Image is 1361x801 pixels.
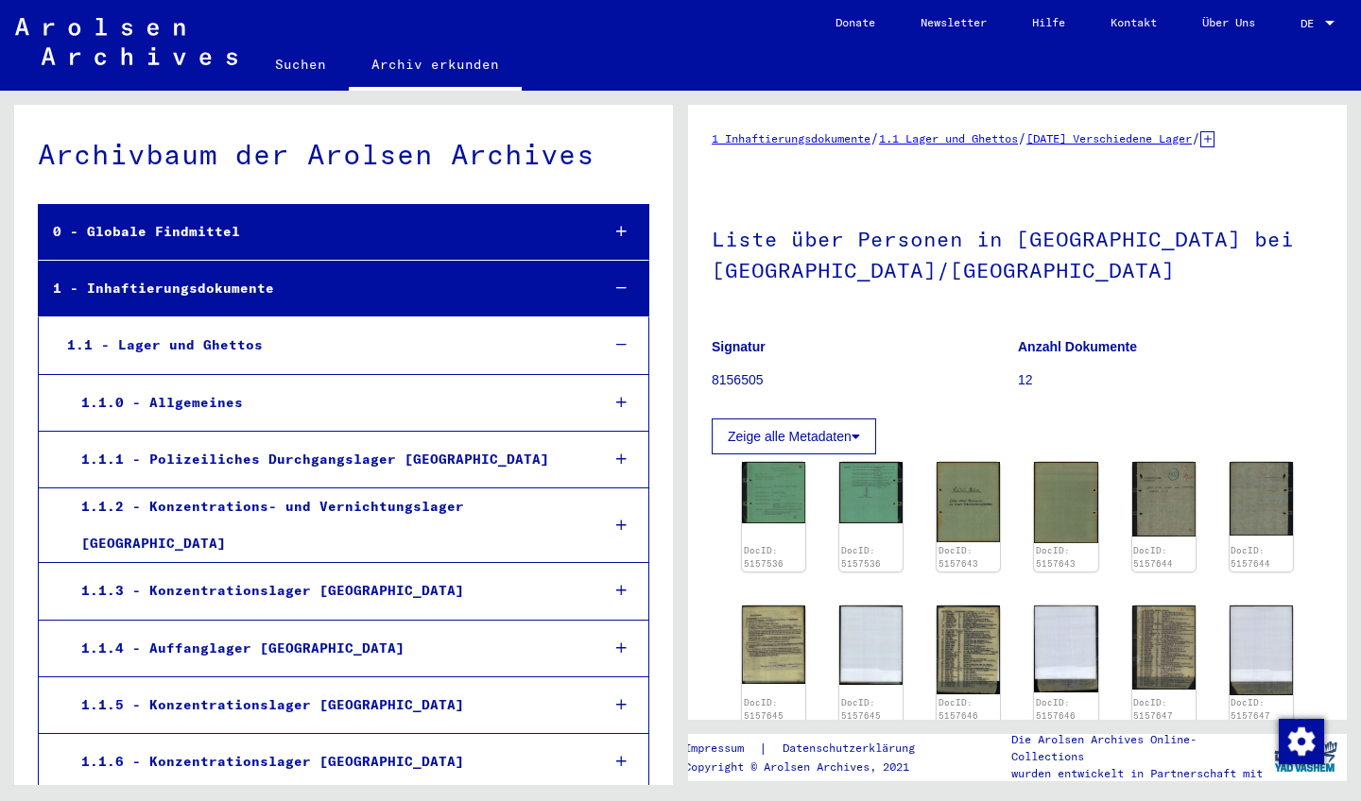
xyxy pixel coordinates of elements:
img: 001.jpg [937,605,1000,694]
b: Anzahl Dokumente [1018,339,1137,354]
a: DocID: 5157644 [1133,545,1173,569]
div: 1.1.5 - Konzentrationslager [GEOGRAPHIC_DATA] [67,687,584,724]
a: DocID: 5157643 [939,545,978,569]
img: 001.jpg [1132,605,1196,690]
img: 001.jpg [1132,462,1196,537]
button: Zeige alle Metadaten [712,418,876,454]
b: Signatur [712,339,766,354]
a: 1 Inhaftierungsdokumente [712,131,870,145]
img: 002.jpg [839,605,903,685]
a: DocID: 5157646 [939,697,978,721]
a: DocID: 5157647 [1133,697,1173,721]
p: Die Arolsen Archives Online-Collections [1011,731,1265,765]
img: Zustimmung ändern [1279,719,1324,764]
div: 1.1.2 - Konzentrations- und Vernichtungslager [GEOGRAPHIC_DATA] [67,488,584,562]
img: 002.jpg [1230,605,1293,695]
div: 1.1.0 - Allgemeines [67,384,584,421]
a: DocID: 5157643 [1036,545,1076,569]
img: 002.jpg [1034,462,1097,543]
a: Suchen [252,42,349,87]
a: DocID: 5157646 [1036,697,1076,721]
a: DocID: 5157644 [1231,545,1270,569]
img: 002.jpg [1034,605,1097,693]
a: Archiv erkunden [349,42,522,91]
img: yv_logo.png [1270,733,1341,780]
div: 1.1.3 - Konzentrationslager [GEOGRAPHIC_DATA] [67,572,584,609]
span: / [1192,129,1200,146]
a: DocID: 5157647 [1231,697,1270,721]
span: / [1018,129,1026,146]
img: 002.jpg [839,462,903,523]
a: [DATE] Verschiedene Lager [1026,131,1192,145]
div: 1.1.1 - Polizeiliches Durchgangslager [GEOGRAPHIC_DATA] [67,441,584,478]
img: 001.jpg [742,605,805,685]
p: 12 [1018,370,1323,390]
img: 001.jpg [937,462,1000,542]
div: 1.1.4 - Auffanglager [GEOGRAPHIC_DATA] [67,630,584,667]
p: Copyright © Arolsen Archives, 2021 [684,758,938,775]
p: 8156505 [712,370,1017,390]
div: Zustimmung ändern [1278,718,1323,763]
div: 1 - Inhaftierungsdokumente [39,270,584,307]
img: Arolsen_neg.svg [15,18,237,65]
a: DocID: 5157536 [841,545,881,569]
a: DocID: 5157645 [841,697,881,721]
img: 001.jpg [742,462,805,523]
span: DE [1301,17,1321,30]
div: | [684,739,938,758]
p: wurden entwickelt in Partnerschaft mit [1011,765,1265,782]
div: 1.1.6 - Konzentrationslager [GEOGRAPHIC_DATA] [67,743,584,780]
div: 0 - Globale Findmittel [39,213,584,250]
a: 1.1 Lager und Ghettos [879,131,1018,145]
a: DocID: 5157645 [744,697,784,721]
span: / [870,129,879,146]
a: Impressum [684,739,759,758]
img: 002.jpg [1230,462,1293,536]
div: 1.1 - Lager und Ghettos [53,327,584,364]
h1: Liste über Personen in [GEOGRAPHIC_DATA] bei [GEOGRAPHIC_DATA]/[GEOGRAPHIC_DATA] [712,196,1323,310]
div: Archivbaum der Arolsen Archives [38,133,649,176]
a: DocID: 5157536 [744,545,784,569]
a: Datenschutzerklärung [767,739,938,758]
